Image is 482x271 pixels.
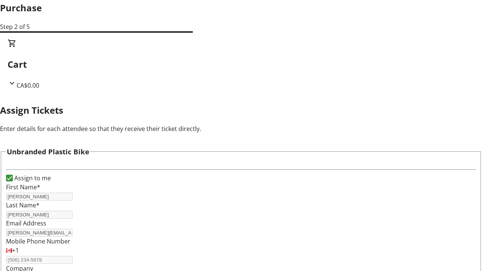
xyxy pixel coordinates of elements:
h3: Unbranded Plastic Bike [7,146,89,157]
label: First Name* [6,183,40,191]
div: CartCA$0.00 [8,39,474,90]
h2: Cart [8,58,474,71]
label: Last Name* [6,201,40,209]
span: CA$0.00 [17,81,39,90]
label: Assign to me [13,174,51,183]
input: (506) 234-5678 [6,256,73,264]
label: Mobile Phone Number [6,237,70,245]
label: Email Address [6,219,46,227]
